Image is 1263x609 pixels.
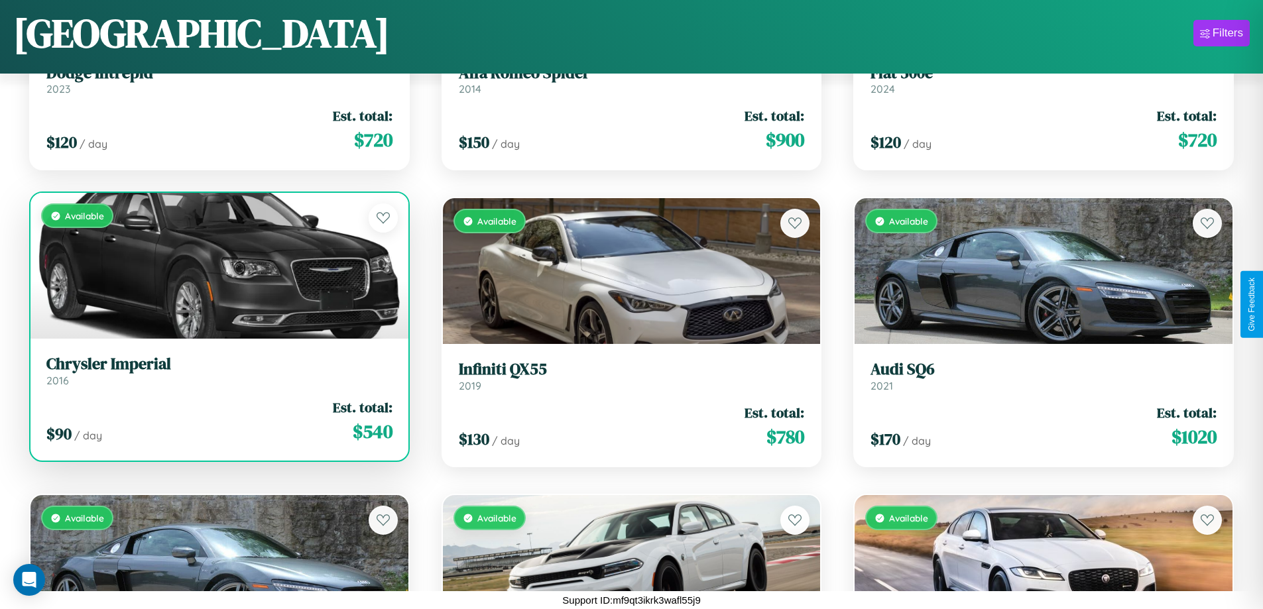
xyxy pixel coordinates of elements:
[1247,278,1256,331] div: Give Feedback
[65,210,104,221] span: Available
[1172,423,1217,450] span: $ 1020
[1193,20,1250,46] button: Filters
[459,131,489,153] span: $ 150
[766,127,804,153] span: $ 900
[46,355,392,387] a: Chrysler Imperial2016
[745,106,804,125] span: Est. total:
[46,131,77,153] span: $ 120
[46,374,69,387] span: 2016
[459,428,489,450] span: $ 130
[1157,106,1217,125] span: Est. total:
[492,434,520,447] span: / day
[13,6,390,60] h1: [GEOGRAPHIC_DATA]
[871,82,895,95] span: 2024
[459,379,481,392] span: 2019
[13,564,45,596] div: Open Intercom Messenger
[871,131,901,153] span: $ 120
[46,82,70,95] span: 2023
[1213,27,1243,40] div: Filters
[871,379,893,392] span: 2021
[46,64,392,96] a: Dodge Intrepid2023
[353,418,392,445] span: $ 540
[871,64,1217,96] a: Fiat 500e2024
[492,137,520,150] span: / day
[889,215,928,227] span: Available
[766,423,804,450] span: $ 780
[477,215,516,227] span: Available
[46,423,72,445] span: $ 90
[459,360,805,392] a: Infiniti QX552019
[477,512,516,524] span: Available
[74,429,102,442] span: / day
[459,82,481,95] span: 2014
[903,434,931,447] span: / day
[1157,403,1217,422] span: Est. total:
[871,360,1217,392] a: Audi SQ62021
[459,360,805,379] h3: Infiniti QX55
[904,137,932,150] span: / day
[80,137,107,150] span: / day
[871,360,1217,379] h3: Audi SQ6
[871,428,900,450] span: $ 170
[46,355,392,374] h3: Chrysler Imperial
[333,106,392,125] span: Est. total:
[1178,127,1217,153] span: $ 720
[889,512,928,524] span: Available
[459,64,805,96] a: Alfa Romeo Spider2014
[333,398,392,417] span: Est. total:
[562,591,700,609] p: Support ID: mf9qt3ikrk3wafl55j9
[65,512,104,524] span: Available
[745,403,804,422] span: Est. total:
[354,127,392,153] span: $ 720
